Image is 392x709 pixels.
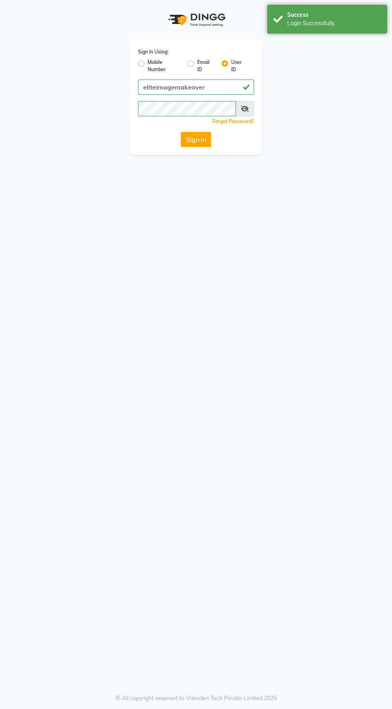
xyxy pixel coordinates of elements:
label: Email ID [197,59,215,73]
button: Sign In [181,132,211,147]
label: User ID [231,59,248,73]
input: Username [138,80,254,95]
div: Success [287,11,381,19]
label: Mobile Number [148,59,181,73]
label: Sign In Using: [138,48,168,56]
a: Forgot Password? [212,118,254,124]
div: Login Successfully. [287,19,381,28]
img: logo1.svg [164,8,228,32]
input: Username [138,101,236,116]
